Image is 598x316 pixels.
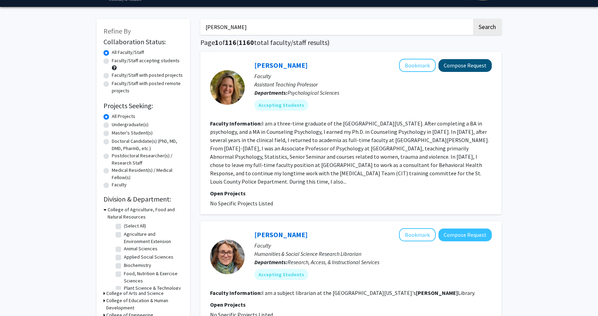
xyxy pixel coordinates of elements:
[210,120,262,127] b: Faculty Information:
[200,38,501,47] h1: Page of ( total faculty/staff results)
[262,289,475,296] fg-read-more: I am a subject librarian at the [GEOGRAPHIC_DATA][US_STATE]'s Library.
[254,269,308,280] mat-chip: Accepting Students
[254,72,492,80] p: Faculty
[124,222,146,230] label: (Select All)
[112,152,183,167] label: Postdoctoral Researcher(s) / Research Staff
[254,230,308,239] a: [PERSON_NAME]
[124,262,151,269] label: Biochemistry
[106,297,183,312] h3: College of Education & Human Development
[106,290,164,297] h3: College of Arts and Science
[210,300,492,309] p: Open Projects
[288,259,379,266] span: Research, Access, & Instructional Services
[124,231,181,245] label: Agriculture and Environment Extension
[210,120,489,185] fg-read-more: I am a three-time graduate of the [GEOGRAPHIC_DATA][US_STATE]. After completing a BA in psycholog...
[210,289,262,296] b: Faculty Information:
[288,89,339,96] span: Psychological Sciences
[200,19,472,35] input: Search Keywords
[112,129,153,137] label: Master's Student(s)
[112,49,144,56] label: All Faculty/Staff
[399,228,436,241] button: Add Rachel Brekhus to Bookmarks
[112,121,148,128] label: Undergraduate(s)
[254,250,492,258] p: Humanities & Social Science Research Librarian
[416,289,458,296] b: [PERSON_NAME]
[103,195,183,203] h2: Division & Department:
[112,113,135,120] label: All Projects
[438,59,492,72] button: Compose Request to Carrie Ellis-Kalton
[103,38,183,46] h2: Collaboration Status:
[254,259,288,266] b: Departments:
[112,181,127,188] label: Faculty
[124,253,173,261] label: Applied Social Sciences
[112,57,180,64] label: Faculty/Staff accepting students
[254,61,308,69] a: [PERSON_NAME]
[210,189,492,197] p: Open Projects
[254,80,492,89] p: Assistant Teaching Professor
[254,89,288,96] b: Departments:
[473,19,501,35] button: Search
[108,206,183,221] h3: College of Agriculture, Food and Natural Resources
[254,241,492,250] p: Faculty
[124,245,157,252] label: Animal Sciences
[103,27,131,35] span: Refine By
[5,285,29,311] iframe: Chat
[225,38,236,47] span: 116
[215,38,219,47] span: 1
[112,167,183,181] label: Medical Resident(s) / Medical Fellow(s)
[112,138,183,152] label: Doctoral Candidate(s) (PhD, MD, DMD, PharmD, etc.)
[399,59,436,72] button: Add Carrie Ellis-Kalton to Bookmarks
[124,270,181,285] label: Food, Nutrition & Exercise Sciences
[103,102,183,110] h2: Projects Seeking:
[112,80,183,94] label: Faculty/Staff with posted remote projects
[112,72,183,79] label: Faculty/Staff with posted projects
[254,100,308,111] mat-chip: Accepting Students
[124,285,181,292] label: Plant Science & Technology
[210,200,273,207] span: No Specific Projects Listed
[438,229,492,241] button: Compose Request to Rachel Brekhus
[239,38,254,47] span: 1160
